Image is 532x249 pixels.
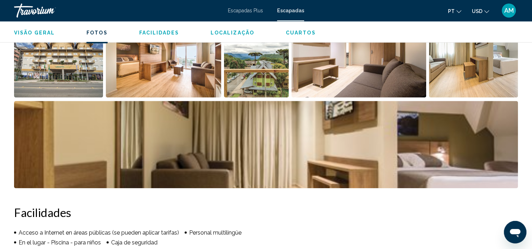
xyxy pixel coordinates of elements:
[139,30,179,36] span: Facilidades
[472,8,482,14] span: USD
[14,101,518,189] button: Abrir control deslizante de imagen a pantalla completa
[286,30,316,36] button: cuartos
[86,30,108,36] button: Fotos
[139,30,179,36] button: Facilidades
[472,6,489,16] button: Cambiar moneda
[504,7,514,14] span: AM
[106,10,221,98] button: Abrir control deslizante de imagen a pantalla completa
[277,8,304,13] a: Escapadas
[228,8,263,13] a: Escapadas Plus
[500,3,518,18] button: Menú de usuario
[448,8,455,14] span: Pt
[14,205,518,219] h2: Facilidades
[14,4,221,18] a: Travorium
[211,30,254,36] span: Localização
[14,10,103,98] button: Abrir control deslizante de imagen a pantalla completa
[429,10,518,98] button: Abrir control deslizante de imagen a pantalla completa
[291,10,426,98] button: Abrir control deslizante de imagen a pantalla completa
[19,239,101,246] span: En el lugar - Piscina - para niños
[448,6,461,16] button: Cambiar idioma
[224,10,288,98] button: Abrir control deslizante de imagen a pantalla completa
[19,229,179,236] span: Acceso a Internet en áreas públicas (se pueden aplicar tarifas)
[111,239,158,246] span: Caja de seguridad
[504,221,526,243] iframe: Botón para iniciar la ventana de mensajería
[14,30,55,36] span: Visão geral
[189,229,242,236] span: Personal multilingüe
[286,30,316,36] span: cuartos
[14,30,55,36] button: Visão geral
[86,30,108,36] span: Fotos
[211,30,254,36] button: Localização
